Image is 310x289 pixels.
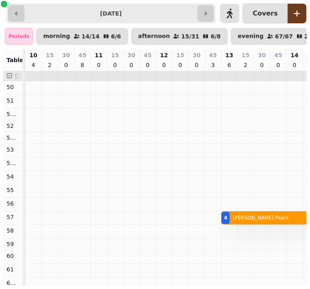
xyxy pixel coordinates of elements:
p: 0 [161,61,167,69]
p: 15 [111,51,119,59]
p: 0 [291,61,298,69]
p: 45 [144,51,151,59]
p: 52.5 [7,134,19,142]
p: 0 [95,61,102,69]
p: 30 [193,51,200,59]
p: 52 [7,122,19,130]
p: 56 [7,199,19,208]
p: 0 [177,61,184,69]
p: 59 [7,240,19,248]
p: 61.5 [7,279,19,287]
p: 0 [193,61,200,69]
p: 0 [112,61,118,69]
p: 15 [241,51,249,59]
p: 2 [242,61,249,69]
p: 54 [7,173,19,181]
p: 14 [290,51,298,59]
button: Covers [243,4,288,23]
p: 6 [226,61,232,69]
p: 6 / 8 [210,34,221,39]
p: 8 [79,61,86,69]
p: 53.5 [7,159,19,167]
p: 50 [7,83,19,91]
p: 67 / 67 [275,34,293,39]
p: 61 [7,265,19,273]
p: 2 [46,61,53,69]
p: 13 [225,51,233,59]
p: 45 [78,51,86,59]
p: 58 [7,226,19,235]
p: 0 [259,61,265,69]
p: 15 / 31 [181,34,199,39]
p: 0 [275,61,281,69]
p: [PERSON_NAME] Pears [233,215,288,221]
p: 14 / 14 [82,34,100,39]
button: morning14/146/6 [36,28,128,45]
div: 4 [224,215,227,221]
p: 30 [258,51,266,59]
p: 51 [7,96,19,105]
p: 10 [29,51,37,59]
span: 🍴 Upstairs Restaurant [13,73,87,79]
p: 4 [30,61,37,69]
p: 0 [63,61,69,69]
button: afternoon15/316/8 [131,28,228,45]
p: 57 [7,213,19,221]
p: evening [238,33,263,40]
p: 0 [144,61,151,69]
p: 51.5 [7,110,19,118]
p: 30 [127,51,135,59]
p: 30 [62,51,70,59]
p: 0 [128,61,135,69]
p: 15 [46,51,53,59]
p: 53 [7,146,19,154]
p: 45 [274,51,282,59]
span: Table [7,57,24,63]
p: 11 [95,51,102,59]
p: 3 [210,61,216,69]
p: 6 / 6 [111,34,121,39]
p: morning [43,33,70,40]
p: Covers [253,10,278,17]
p: afternoon [138,33,170,40]
div: Periods [5,28,33,45]
p: 15 [176,51,184,59]
p: 55 [7,186,19,194]
p: 45 [209,51,217,59]
p: 12 [160,51,168,59]
p: 60 [7,252,19,260]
